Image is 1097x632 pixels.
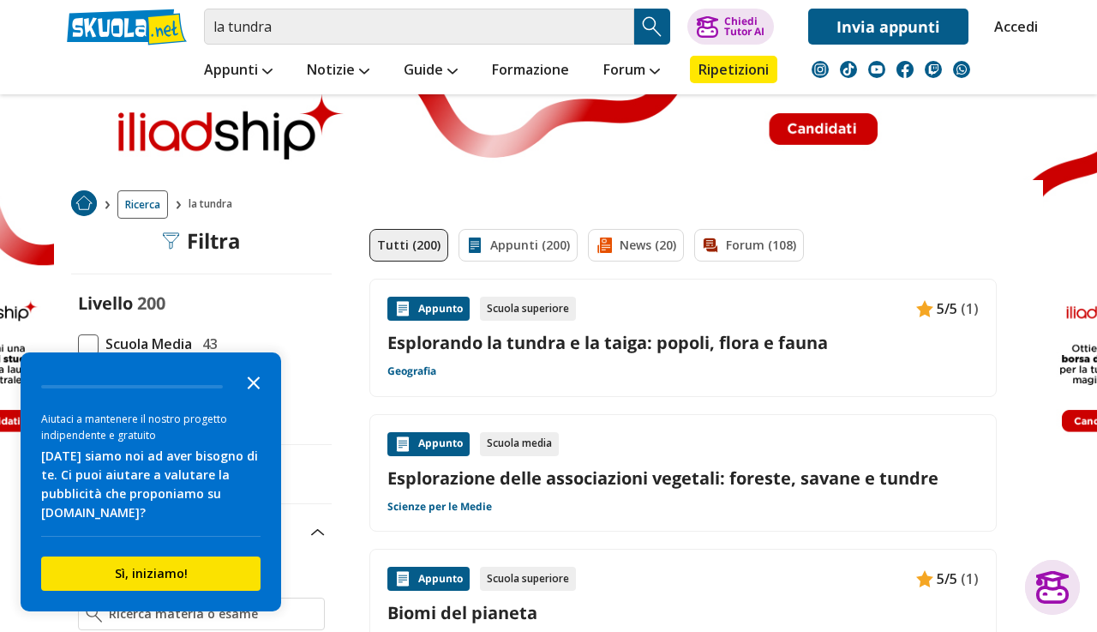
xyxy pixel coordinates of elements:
a: Forum [599,56,664,87]
img: Apri e chiudi sezione [311,529,325,536]
img: Appunti contenuto [394,300,411,317]
img: News filtro contenuto [596,237,613,254]
div: [DATE] siamo noi ad aver bisogno di te. Ci puoi aiutare a valutare la pubblicità che proponiamo s... [41,447,261,522]
input: Ricerca materia o esame [109,605,317,623]
span: Scuola Media [99,333,192,355]
img: Appunti contenuto [394,436,411,453]
img: facebook [896,61,914,78]
span: 43 [195,333,218,355]
input: Cerca appunti, riassunti o versioni [204,9,634,45]
img: Appunti contenuto [916,300,933,317]
div: Scuola media [480,432,559,456]
button: Search Button [634,9,670,45]
a: Geografia [387,364,436,378]
a: Appunti (200) [459,229,578,262]
a: Forum (108) [694,229,804,262]
span: 200 [137,292,165,315]
span: (1) [961,298,979,320]
img: Ricerca materia o esame [86,605,102,623]
button: Sì, iniziamo! [41,557,261,591]
a: Notizie [303,56,374,87]
img: tiktok [840,61,857,78]
img: Forum filtro contenuto [702,237,719,254]
label: Livello [78,292,133,315]
div: Scuola superiore [480,567,576,591]
div: Survey [21,352,281,611]
a: Tutti (200) [369,229,448,262]
div: Appunto [387,432,470,456]
span: 5/5 [937,568,957,590]
img: WhatsApp [953,61,970,78]
img: instagram [812,61,829,78]
img: Filtra filtri mobile [163,232,180,250]
span: la tundra [189,190,239,219]
button: ChiediTutor AI [687,9,774,45]
div: Filtra [163,229,241,253]
button: Close the survey [237,364,271,399]
a: Invia appunti [808,9,968,45]
a: Esplorando la tundra e la taiga: popoli, flora e fauna [387,331,979,354]
img: Cerca appunti, riassunti o versioni [639,14,665,39]
a: News (20) [588,229,684,262]
a: Scienze per le Medie [387,500,492,514]
a: Formazione [488,56,573,87]
a: Esplorazione delle associazioni vegetali: foreste, savane e tundre [387,466,979,490]
img: Appunti filtro contenuto [466,237,483,254]
div: Chiedi Tutor AI [724,16,764,37]
a: Ripetizioni [690,56,777,83]
a: Home [71,190,97,219]
div: Aiutaci a mantenere il nostro progetto indipendente e gratuito [41,411,261,443]
a: Appunti [200,56,277,87]
img: Appunti contenuto [394,570,411,587]
span: (1) [961,568,979,590]
img: Home [71,190,97,216]
a: Guide [399,56,462,87]
div: Scuola superiore [480,297,576,321]
div: Appunto [387,567,470,591]
span: 5/5 [937,298,957,320]
a: Biomi del pianeta [387,601,979,624]
div: Appunto [387,297,470,321]
img: youtube [868,61,885,78]
img: Appunti contenuto [916,570,933,587]
a: Ricerca [117,190,168,219]
a: Accedi [994,9,1030,45]
img: twitch [925,61,942,78]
